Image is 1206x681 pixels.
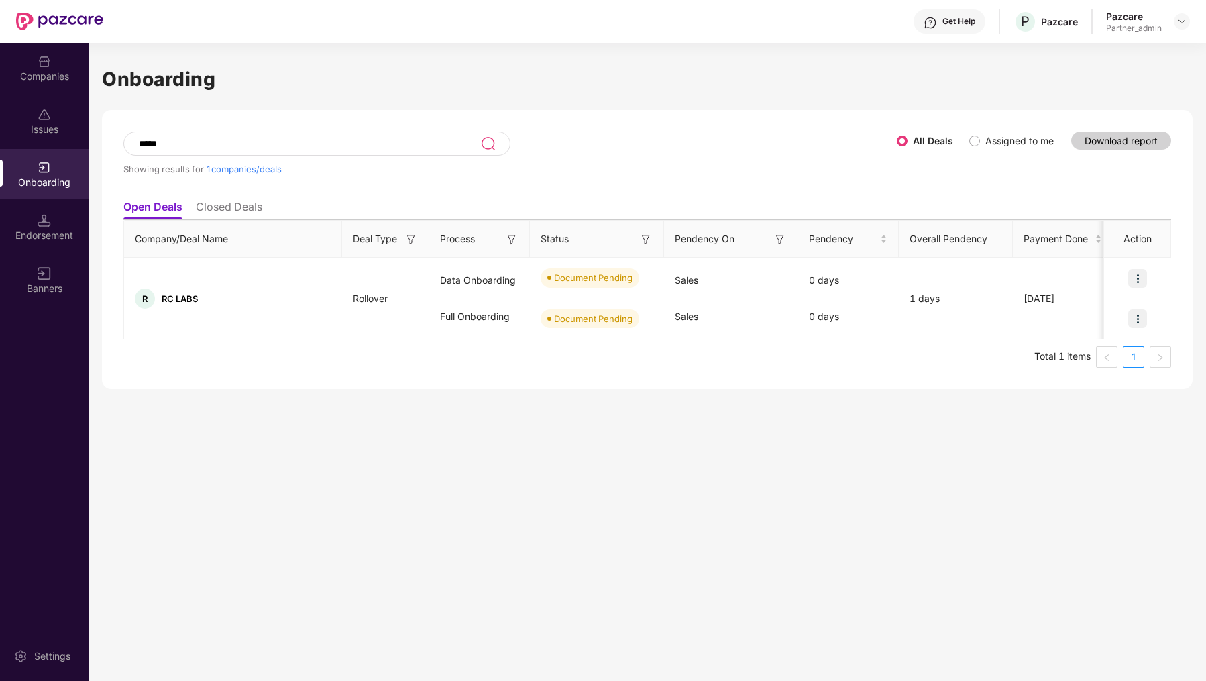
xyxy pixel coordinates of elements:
div: Data Onboarding [429,262,530,299]
label: Assigned to me [985,135,1054,146]
img: svg+xml;base64,PHN2ZyB3aWR0aD0iMjAiIGhlaWdodD0iMjAiIHZpZXdCb3g9IjAgMCAyMCAyMCIgZmlsbD0ibm9uZSIgeG... [38,161,51,174]
div: R [135,289,155,309]
li: Closed Deals [196,200,262,219]
li: Next Page [1150,346,1171,368]
span: Deal Type [353,231,397,246]
th: Overall Pendency [899,221,1013,258]
div: Settings [30,649,74,663]
span: Sales [675,274,698,286]
img: svg+xml;base64,PHN2ZyBpZD0iSXNzdWVzX2Rpc2FibGVkIiB4bWxucz0iaHR0cDovL3d3dy53My5vcmcvMjAwMC9zdmciIH... [38,108,51,121]
button: Download report [1071,132,1171,150]
div: Showing results for [123,164,897,174]
th: Payment Done [1013,221,1113,258]
div: Pazcare [1106,10,1162,23]
div: 1 days [899,291,1013,306]
img: svg+xml;base64,PHN2ZyB3aWR0aD0iMTQuNSIgaGVpZ2h0PSIxNC41IiB2aWV3Qm94PSIwIDAgMTYgMTYiIGZpbGw9Im5vbm... [38,214,51,227]
span: 1 companies/deals [206,164,282,174]
span: Pendency [809,231,877,246]
h1: Onboarding [102,64,1193,94]
span: Payment Done [1024,231,1092,246]
div: 0 days [798,262,899,299]
button: right [1150,346,1171,368]
th: Action [1104,221,1171,258]
button: left [1096,346,1117,368]
img: svg+xml;base64,PHN2ZyB3aWR0aD0iMjQiIGhlaWdodD0iMjUiIHZpZXdCb3g9IjAgMCAyNCAyNSIgZmlsbD0ibm9uZSIgeG... [480,136,496,152]
span: Process [440,231,475,246]
img: svg+xml;base64,PHN2ZyBpZD0iSGVscC0zMngzMiIgeG1sbnM9Imh0dHA6Ly93d3cudzMub3JnLzIwMDAvc3ZnIiB3aWR0aD... [924,16,937,30]
div: Get Help [942,16,975,27]
li: Total 1 items [1034,346,1091,368]
th: Pendency [798,221,899,258]
div: 0 days [798,299,899,335]
img: svg+xml;base64,PHN2ZyBpZD0iU2V0dGluZy0yMHgyMCIgeG1sbnM9Imh0dHA6Ly93d3cudzMub3JnLzIwMDAvc3ZnIiB3aW... [14,649,28,663]
img: svg+xml;base64,PHN2ZyB3aWR0aD0iMTYiIGhlaWdodD0iMTYiIHZpZXdCb3g9IjAgMCAxNiAxNiIgZmlsbD0ibm9uZSIgeG... [404,233,418,246]
span: Status [541,231,569,246]
label: All Deals [913,135,953,146]
div: Document Pending [554,312,633,325]
span: P [1021,13,1030,30]
img: svg+xml;base64,PHN2ZyB3aWR0aD0iMTYiIGhlaWdodD0iMTYiIHZpZXdCb3g9IjAgMCAxNiAxNiIgZmlsbD0ibm9uZSIgeG... [38,267,51,280]
img: icon [1128,269,1147,288]
div: Pazcare [1041,15,1078,28]
span: left [1103,354,1111,362]
span: Sales [675,311,698,322]
div: Full Onboarding [429,299,530,335]
img: svg+xml;base64,PHN2ZyB3aWR0aD0iMTYiIGhlaWdodD0iMTYiIHZpZXdCb3g9IjAgMCAxNiAxNiIgZmlsbD0ibm9uZSIgeG... [639,233,653,246]
li: 1 [1123,346,1144,368]
span: Pendency On [675,231,734,246]
th: Company/Deal Name [124,221,342,258]
a: 1 [1123,347,1144,367]
span: Rollover [342,293,398,304]
img: New Pazcare Logo [16,13,103,30]
div: Document Pending [554,271,633,284]
img: svg+xml;base64,PHN2ZyBpZD0iRHJvcGRvd24tMzJ4MzIiIHhtbG5zPSJodHRwOi8vd3d3LnczLm9yZy8yMDAwL3N2ZyIgd2... [1176,16,1187,27]
li: Open Deals [123,200,182,219]
span: right [1156,354,1164,362]
div: [DATE] [1013,291,1113,306]
img: icon [1128,309,1147,328]
img: svg+xml;base64,PHN2ZyBpZD0iQ29tcGFuaWVzIiB4bWxucz0iaHR0cDovL3d3dy53My5vcmcvMjAwMC9zdmciIHdpZHRoPS... [38,55,51,68]
img: svg+xml;base64,PHN2ZyB3aWR0aD0iMTYiIGhlaWdodD0iMTYiIHZpZXdCb3g9IjAgMCAxNiAxNiIgZmlsbD0ibm9uZSIgeG... [773,233,787,246]
span: RC LABS [162,293,198,304]
img: svg+xml;base64,PHN2ZyB3aWR0aD0iMTYiIGhlaWdodD0iMTYiIHZpZXdCb3g9IjAgMCAxNiAxNiIgZmlsbD0ibm9uZSIgeG... [505,233,518,246]
div: Partner_admin [1106,23,1162,34]
li: Previous Page [1096,346,1117,368]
